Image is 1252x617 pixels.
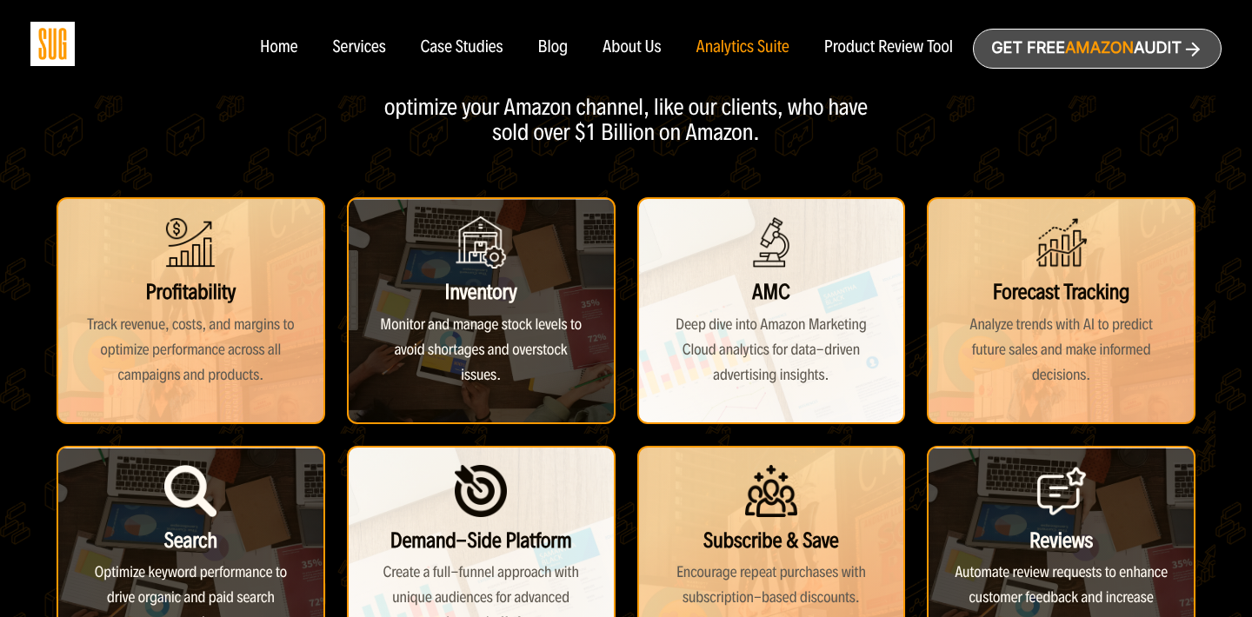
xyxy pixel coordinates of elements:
[30,22,75,66] img: Sug
[1065,39,1134,57] span: Amazon
[260,38,297,57] a: Home
[421,38,503,57] a: Case Studies
[696,38,789,57] a: Analytics Suite
[365,19,887,145] p: Streamline profitability, inventory, and advertising using proprietary tools and artificial intel...
[603,38,662,57] a: About Us
[973,29,1222,69] a: Get freeAmazonAudit
[824,38,953,57] a: Product Review Tool
[332,38,385,57] a: Services
[538,38,569,57] a: Blog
